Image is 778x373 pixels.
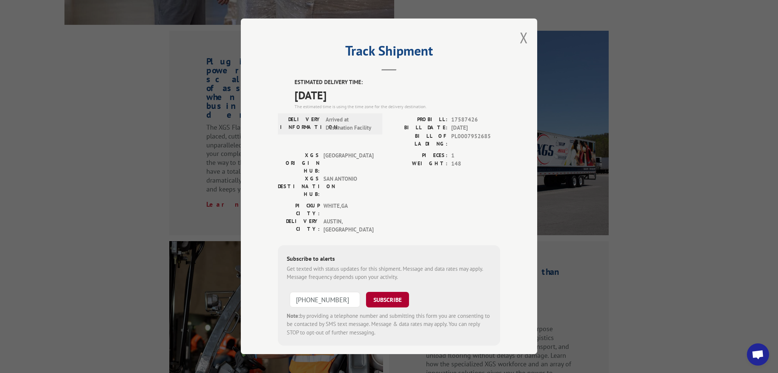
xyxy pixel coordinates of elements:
[451,124,500,132] span: [DATE]
[389,151,448,160] label: PIECES:
[520,28,528,47] button: Close modal
[287,254,491,265] div: Subscribe to alerts
[278,151,320,175] label: XGS ORIGIN HUB:
[295,87,500,103] span: [DATE]
[389,116,448,124] label: PROBILL:
[323,202,373,217] span: WHITE , GA
[287,265,491,282] div: Get texted with status updates for this shipment. Message and data rates may apply. Message frequ...
[290,292,360,307] input: Phone Number
[451,132,500,148] span: PL0007952685
[451,151,500,160] span: 1
[326,116,376,132] span: Arrived at Destination Facility
[389,132,448,148] label: BILL OF LADING:
[451,116,500,124] span: 17587426
[323,175,373,198] span: SAN ANTONIO
[323,217,373,234] span: AUSTIN , [GEOGRAPHIC_DATA]
[389,124,448,132] label: BILL DATE:
[278,175,320,198] label: XGS DESTINATION HUB:
[295,78,500,87] label: ESTIMATED DELIVERY TIME:
[278,46,500,60] h2: Track Shipment
[451,160,500,168] span: 148
[278,217,320,234] label: DELIVERY CITY:
[287,312,491,337] div: by providing a telephone number and submitting this form you are consenting to be contacted by SM...
[280,116,322,132] label: DELIVERY INFORMATION:
[323,151,373,175] span: [GEOGRAPHIC_DATA]
[366,292,409,307] button: SUBSCRIBE
[278,202,320,217] label: PICKUP CITY:
[747,343,769,366] a: Open chat
[287,312,300,319] strong: Note:
[295,103,500,110] div: The estimated time is using the time zone for the delivery destination.
[389,160,448,168] label: WEIGHT:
